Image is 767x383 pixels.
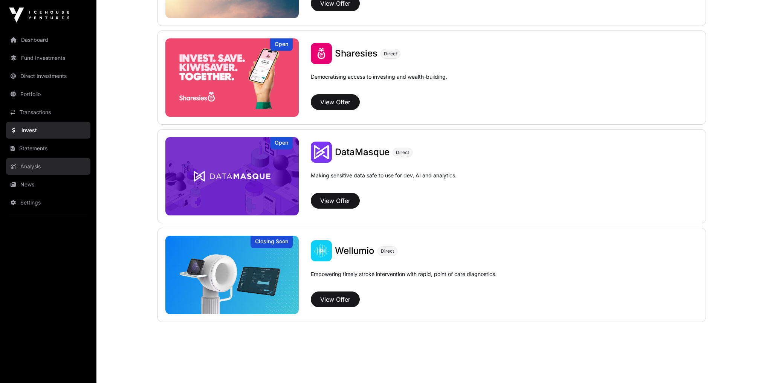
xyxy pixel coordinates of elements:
[6,104,90,121] a: Transactions
[6,68,90,84] a: Direct Investments
[9,8,69,23] img: Icehouse Ventures Logo
[335,245,374,256] span: Wellumio
[335,146,390,157] span: DataMasque
[396,150,409,156] span: Direct
[311,291,360,307] button: View Offer
[6,140,90,157] a: Statements
[311,270,497,288] p: Empowering timely stroke intervention with rapid, point of care diagnostics.
[311,193,360,209] button: View Offer
[165,38,299,117] img: Sharesies
[381,248,394,254] span: Direct
[6,194,90,211] a: Settings
[270,137,293,150] div: Open
[729,347,767,383] iframe: Chat Widget
[335,47,377,60] a: Sharesies
[311,94,360,110] button: View Offer
[6,50,90,66] a: Fund Investments
[6,122,90,139] a: Invest
[165,137,299,215] a: DataMasqueOpen
[311,142,332,163] img: DataMasque
[165,236,299,314] a: WellumioClosing Soon
[251,236,293,248] div: Closing Soon
[335,245,374,257] a: Wellumio
[165,137,299,215] img: DataMasque
[6,32,90,48] a: Dashboard
[311,172,457,190] p: Making sensitive data safe to use for dev, AI and analytics.
[270,38,293,51] div: Open
[165,236,299,314] img: Wellumio
[311,43,332,64] img: Sharesies
[6,86,90,102] a: Portfolio
[335,146,390,158] a: DataMasque
[311,240,332,261] img: Wellumio
[6,176,90,193] a: News
[165,38,299,117] a: SharesiesOpen
[384,51,397,57] span: Direct
[6,158,90,175] a: Analysis
[335,48,377,59] span: Sharesies
[311,73,447,91] p: Democratising access to investing and wealth-building.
